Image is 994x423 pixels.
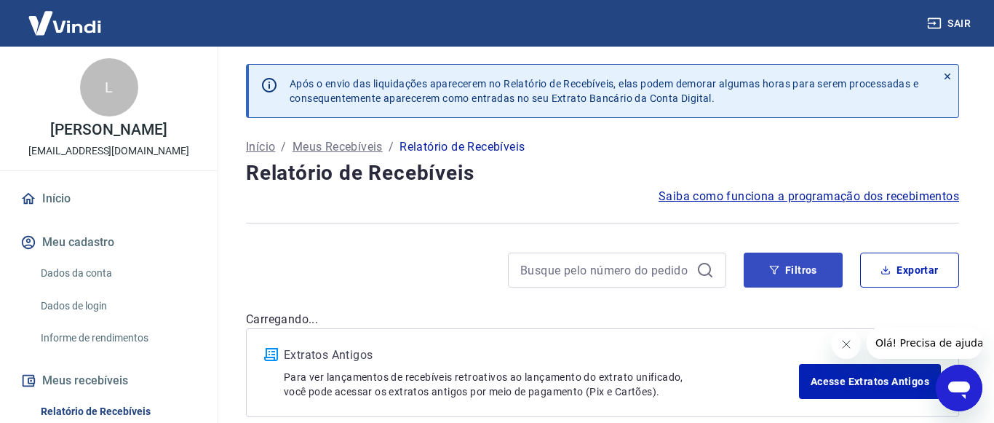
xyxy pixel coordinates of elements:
[936,365,982,411] iframe: Botão para abrir a janela de mensagens
[520,259,691,281] input: Busque pelo número do pedido
[281,138,286,156] p: /
[924,10,977,37] button: Sair
[17,226,200,258] button: Meu cadastro
[284,347,799,364] p: Extratos Antigos
[35,291,200,321] a: Dados de login
[293,138,383,156] a: Meus Recebíveis
[246,159,959,188] h4: Relatório de Recebíveis
[17,1,112,45] img: Vindi
[389,138,394,156] p: /
[80,58,138,116] div: L
[17,365,200,397] button: Meus recebíveis
[246,311,959,328] p: Carregando...
[860,253,959,288] button: Exportar
[799,364,941,399] a: Acesse Extratos Antigos
[832,330,861,359] iframe: Fechar mensagem
[264,348,278,361] img: ícone
[246,138,275,156] a: Início
[35,323,200,353] a: Informe de rendimentos
[659,188,959,205] a: Saiba como funciona a programação dos recebimentos
[28,143,189,159] p: [EMAIL_ADDRESS][DOMAIN_NAME]
[290,76,918,106] p: Após o envio das liquidações aparecerem no Relatório de Recebíveis, elas podem demorar algumas ho...
[284,370,799,399] p: Para ver lançamentos de recebíveis retroativos ao lançamento do extrato unificado, você pode aces...
[35,258,200,288] a: Dados da conta
[399,138,525,156] p: Relatório de Recebíveis
[744,253,843,288] button: Filtros
[17,183,200,215] a: Início
[9,10,122,22] span: Olá! Precisa de ajuda?
[50,122,167,138] p: [PERSON_NAME]
[867,327,982,359] iframe: Mensagem da empresa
